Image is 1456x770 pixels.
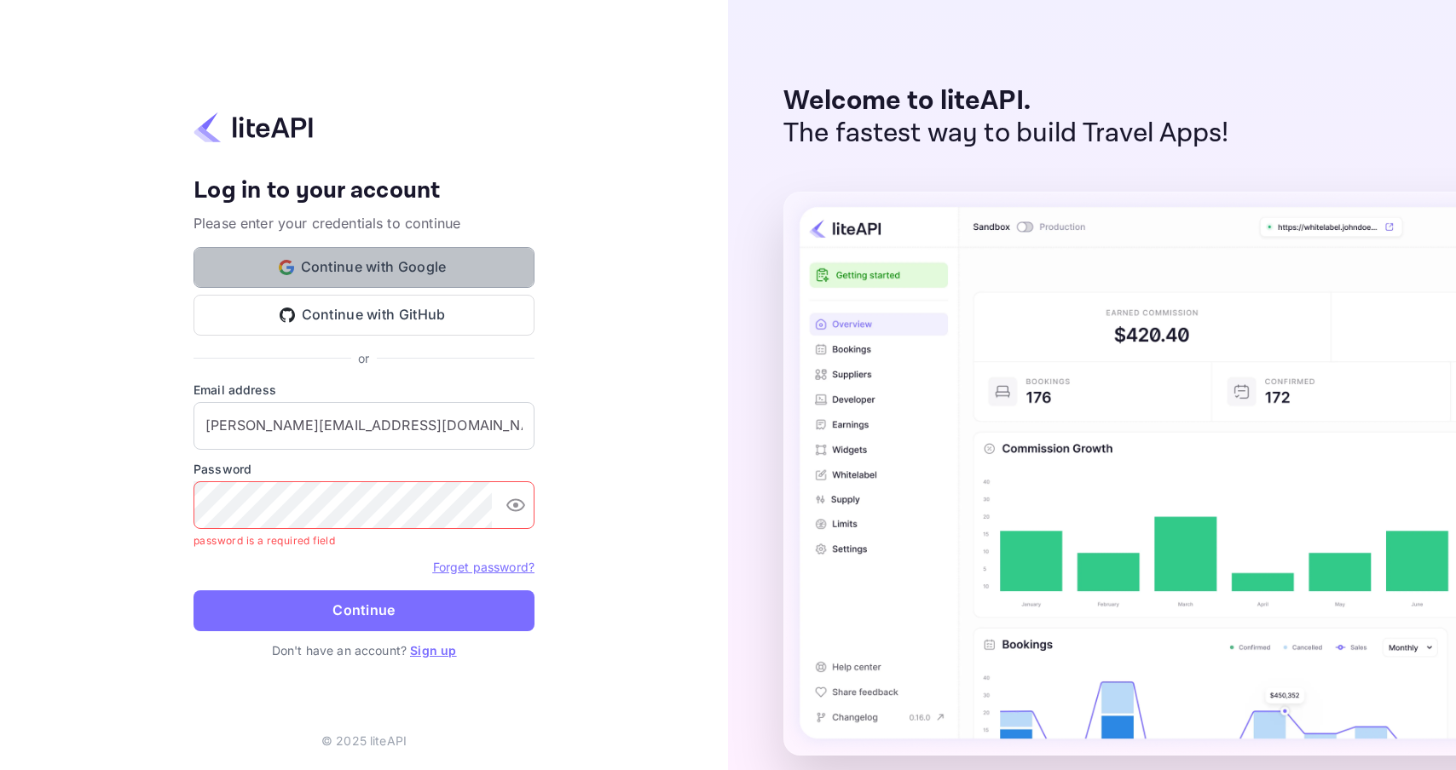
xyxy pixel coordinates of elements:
[194,460,534,478] label: Password
[194,111,313,144] img: liteapi
[194,176,534,206] h4: Log in to your account
[194,641,534,659] p: Don't have an account?
[194,381,534,399] label: Email address
[194,247,534,288] button: Continue with Google
[194,590,534,631] button: Continue
[321,732,407,750] p: © 2025 liteAPI
[433,560,534,574] a: Forget password?
[499,488,533,522] button: toggle password visibility
[410,643,456,658] a: Sign up
[194,213,534,233] p: Please enter your credentials to continue
[358,349,369,367] p: or
[433,558,534,575] a: Forget password?
[194,402,534,450] input: Enter your email address
[783,85,1229,118] p: Welcome to liteAPI.
[194,532,523,549] p: password is a required field
[783,118,1229,150] p: The fastest way to build Travel Apps!
[194,295,534,336] button: Continue with GitHub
